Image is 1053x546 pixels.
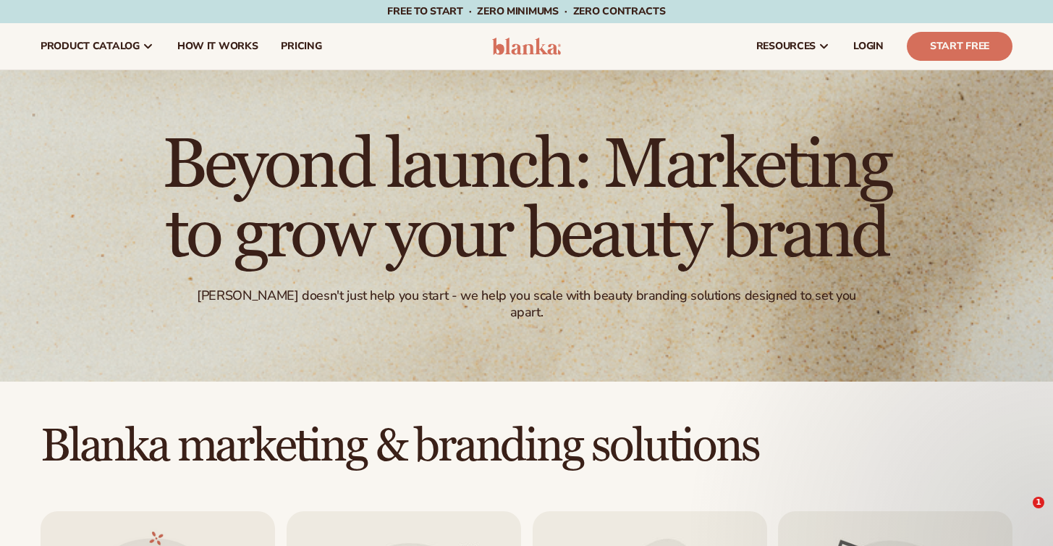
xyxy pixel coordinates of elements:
[269,23,333,70] a: pricing
[842,23,895,70] a: LOGIN
[177,41,258,52] span: How It Works
[492,38,561,55] img: logo
[853,41,884,52] span: LOGIN
[1003,497,1038,532] iframe: Intercom live chat
[183,287,870,322] div: [PERSON_NAME] doesn't just help you start - we help you scale with beauty branding solutions desi...
[29,23,166,70] a: product catalog
[166,23,270,70] a: How It Works
[907,32,1012,61] a: Start Free
[129,131,925,270] h1: Beyond launch: Marketing to grow your beauty brand
[387,4,665,18] span: Free to start · ZERO minimums · ZERO contracts
[756,41,816,52] span: resources
[745,23,842,70] a: resources
[41,41,140,52] span: product catalog
[281,41,321,52] span: pricing
[1033,497,1044,508] span: 1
